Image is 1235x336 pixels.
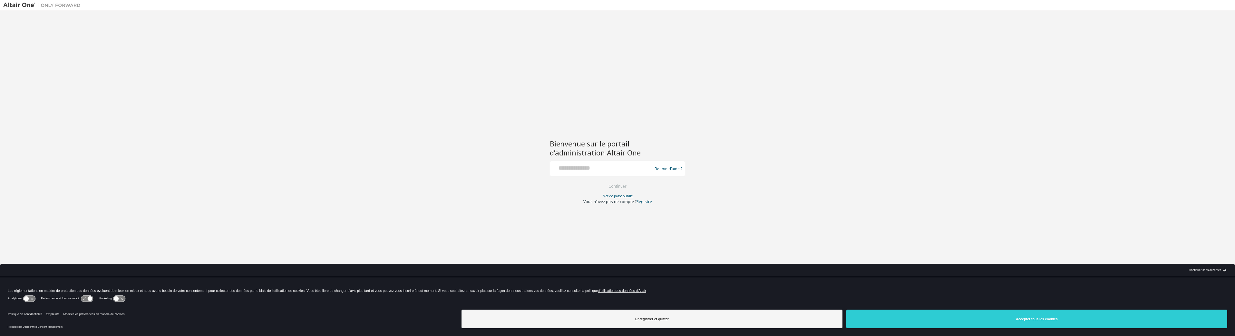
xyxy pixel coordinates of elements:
[637,199,652,204] a: Registre
[3,2,84,8] img: Altaïr un
[603,194,633,198] a: Mot de passe oublié
[550,139,685,157] h2: Bienvenue sur le portail d’administration Altair One
[583,199,637,204] span: Vous n’avez pas de compte ?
